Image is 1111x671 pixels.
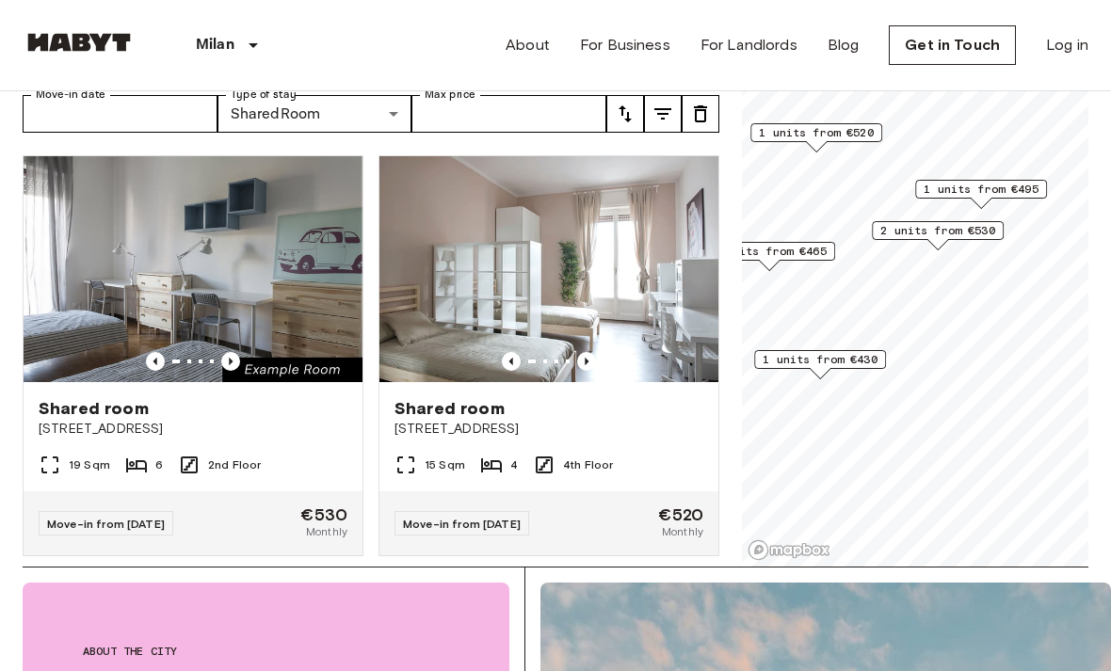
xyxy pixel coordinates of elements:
a: Blog [828,34,860,56]
span: €530 [300,506,347,523]
a: For Landlords [700,34,797,56]
a: For Business [580,34,670,56]
span: Monthly [306,523,347,540]
span: 1 units from €495 [924,181,1039,198]
label: Type of stay [231,87,297,103]
img: Marketing picture of unit IT-14-025-001-03H [379,156,718,382]
a: About [506,34,550,56]
span: 1 units from €520 [759,124,874,141]
div: Map marker [915,180,1047,209]
span: €520 [658,506,703,523]
span: About the city [83,643,449,660]
span: 2 units from €465 [712,243,827,260]
img: Marketing picture of unit IT-14-029-003-04H [24,156,362,382]
p: Milan [196,34,234,56]
label: Move-in date [36,87,105,103]
button: tune [644,95,682,133]
div: Map marker [750,123,882,152]
span: [STREET_ADDRESS] [39,420,347,439]
span: 15 Sqm [425,456,465,473]
span: 2 units from €530 [880,222,995,239]
span: Move-in from [DATE] [403,517,521,531]
img: Habyt [23,33,136,52]
span: [STREET_ADDRESS] [394,420,703,439]
span: 1 units from €430 [763,351,878,368]
a: Mapbox logo [748,539,830,561]
span: 4 [510,456,518,473]
span: Move-in from [DATE] [47,517,165,531]
label: Max price [425,87,475,103]
button: tune [606,95,644,133]
div: SharedRoom [217,95,412,133]
span: 19 Sqm [69,456,110,473]
button: Previous image [221,352,240,371]
span: Shared room [394,397,505,420]
input: Choose date [23,95,217,133]
span: Monthly [662,523,703,540]
button: Previous image [146,352,165,371]
button: Previous image [502,352,521,371]
span: 6 [155,456,163,473]
span: 4th Floor [563,456,613,473]
a: Marketing picture of unit IT-14-029-003-04HPrevious imagePrevious imageShared room[STREET_ADDRESS... [23,155,363,556]
div: Map marker [703,242,835,271]
a: Log in [1046,34,1088,56]
div: Map marker [872,221,1004,250]
span: Shared room [39,397,149,420]
button: tune [682,95,719,133]
span: 2nd Floor [208,456,261,473]
a: Marketing picture of unit IT-14-025-001-03HPrevious imagePrevious imageShared room[STREET_ADDRESS... [378,155,719,556]
button: Previous image [577,352,596,371]
a: Get in Touch [889,25,1016,65]
div: Map marker [754,350,886,379]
